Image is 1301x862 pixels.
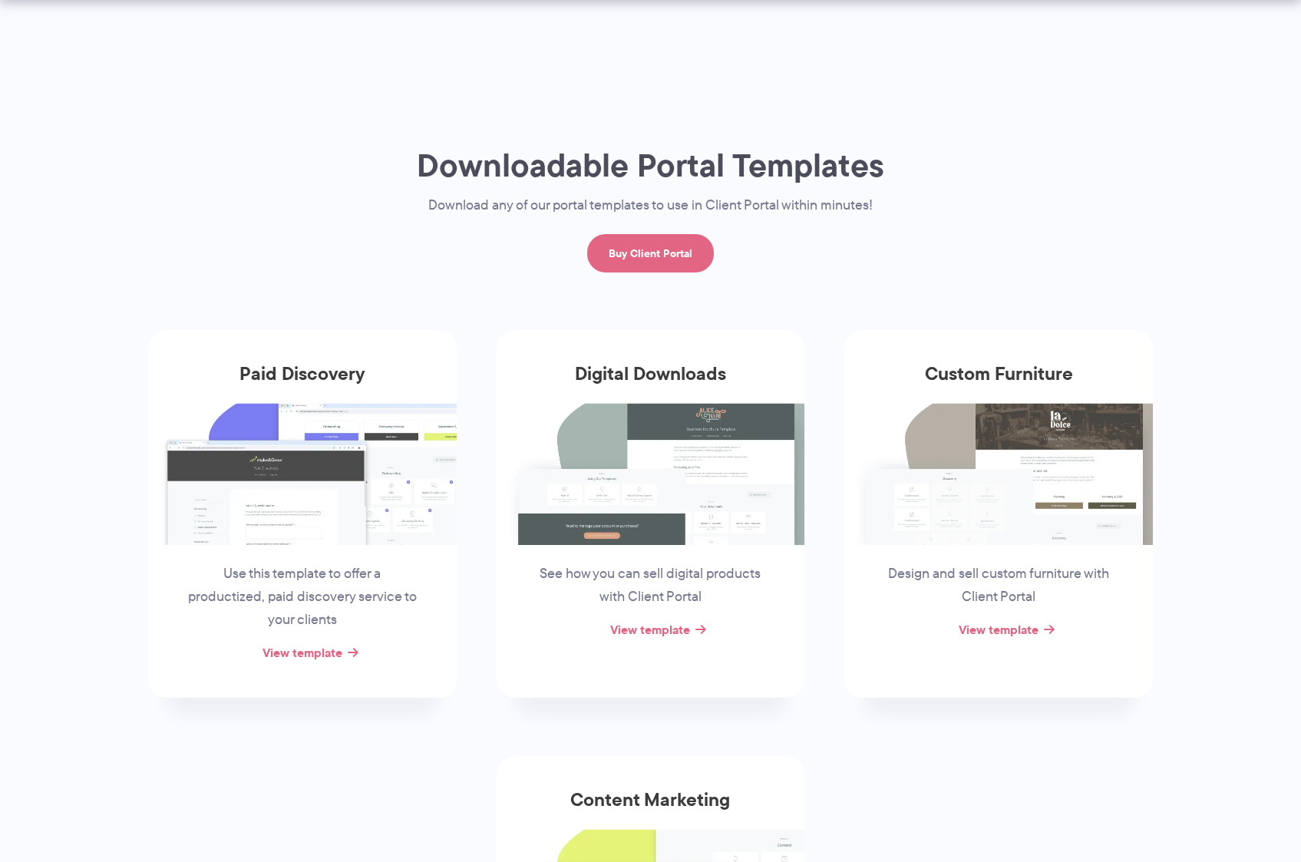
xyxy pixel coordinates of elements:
a: View template [610,620,690,639]
h1: Downloadable Portal Templates [394,145,908,186]
a: View template [959,620,1038,639]
h3: Paid Discovery [148,363,457,403]
p: Use this template to offer a productized, paid discovery service to your clients [186,563,419,632]
a: View template [263,643,342,662]
a: Buy Client Portal [587,234,714,272]
h3: Content Marketing [497,789,805,829]
p: See how you can sell digital products with Client Portal [533,563,767,609]
h3: Digital Downloads [497,363,805,403]
p: Design and sell custom furniture with Client Portal [882,563,1115,609]
p: Download any of our portal templates to use in Client Portal within minutes! [394,194,908,217]
h3: Custom Furniture [844,363,1153,403]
